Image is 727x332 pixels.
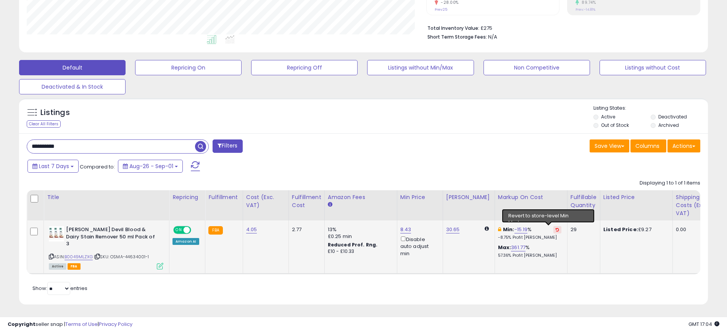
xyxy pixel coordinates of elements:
button: Listings without Min/Max [367,60,474,75]
label: Deactivated [658,113,687,120]
button: Deactivated & In Stock [19,79,126,94]
button: Filters [213,139,242,153]
div: Min Price [400,193,440,201]
div: Amazon Fees [328,193,394,201]
span: OFF [190,227,202,233]
a: 8.43 [400,226,411,233]
b: Total Inventory Value: [427,25,479,31]
span: Show: entries [32,285,87,292]
b: Short Term Storage Fees: [427,34,487,40]
button: Columns [630,139,666,152]
div: 13% [328,226,391,233]
b: Reduced Prof. Rng. [328,241,378,248]
a: 4.05 [246,226,257,233]
div: % [498,226,561,240]
small: Amazon Fees. [328,201,332,208]
div: £0.25 min [328,233,391,240]
div: Clear All Filters [27,120,61,128]
a: 30.65 [446,226,460,233]
div: seller snap | | [8,321,132,328]
label: Out of Stock [601,122,629,128]
label: Archived [658,122,679,128]
a: B0049MLZXG [64,254,93,260]
button: Actions [667,139,700,152]
div: 0.00 [676,226,712,233]
div: Markup on Cost [498,193,564,201]
span: Columns [635,142,659,150]
div: Disable auto adjust min [400,235,437,257]
p: 57.36% Profit [PERSON_NAME] [498,253,561,258]
a: Terms of Use [65,321,98,328]
div: 2.77 [292,226,319,233]
span: ON [174,227,184,233]
strong: Copyright [8,321,35,328]
div: 29 [571,226,594,233]
small: Prev: -14.81% [575,7,595,12]
div: Cost (Exc. VAT) [246,193,285,209]
h5: Listings [40,107,70,118]
p: -8.75% Profit [PERSON_NAME] [498,235,561,240]
button: Save View [590,139,629,152]
div: Displaying 1 to 1 of 1 items [640,180,700,187]
small: Prev: 25 [435,7,447,12]
img: 51ikQ4BGjqS._SL40_.jpg [49,226,64,241]
b: Listed Price: [603,226,638,233]
li: £275 [427,23,695,32]
span: Last 7 Days [39,162,69,170]
span: N/A [488,33,497,40]
button: Repricing Off [251,60,358,75]
button: Repricing On [135,60,242,75]
div: Listed Price [603,193,669,201]
th: The percentage added to the cost of goods (COGS) that forms the calculator for Min & Max prices. [495,190,567,220]
div: Shipping Costs (Exc. VAT) [676,193,715,217]
div: [PERSON_NAME] [446,193,492,201]
div: £10 - £10.33 [328,248,391,255]
a: 361.77 [511,244,526,251]
span: Aug-26 - Sep-01 [129,162,173,170]
div: ASIN: [49,226,163,269]
div: Amazon AI [172,238,199,245]
button: Aug-26 - Sep-01 [118,160,183,173]
button: Last 7 Days [27,160,79,173]
label: Active [601,113,615,120]
button: Default [19,60,126,75]
b: [PERSON_NAME] Devil Blood & Dairy Stain Remover 50 ml Pack of 3 [66,226,159,249]
span: All listings currently available for purchase on Amazon [49,263,66,270]
small: FBA [208,226,222,235]
b: Min: [503,226,514,233]
div: Fulfillable Quantity [571,193,597,209]
div: Repricing [172,193,202,201]
span: 2025-09-9 17:04 GMT [688,321,719,328]
div: £9.27 [603,226,667,233]
a: -15.19 [514,226,528,233]
p: Listing States: [593,105,708,112]
a: Privacy Policy [99,321,132,328]
div: Title [47,193,166,201]
div: Fulfillment Cost [292,193,321,209]
span: | SKU: OSMA-44634001-1 [94,254,149,260]
b: Max: [498,244,511,251]
span: FBA [68,263,81,270]
span: Compared to: [80,163,115,170]
div: % [498,244,561,258]
button: Listings without Cost [600,60,706,75]
div: Fulfillment [208,193,239,201]
button: Non Competitive [484,60,590,75]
